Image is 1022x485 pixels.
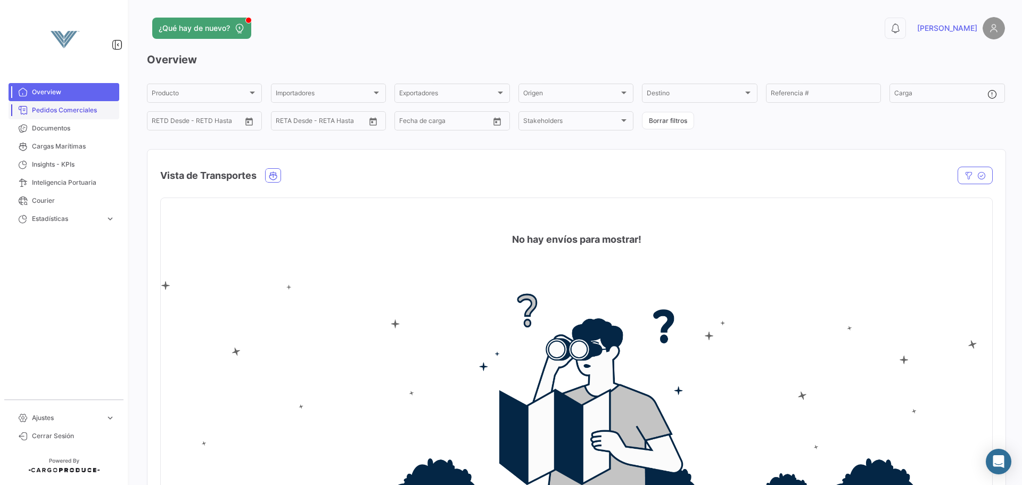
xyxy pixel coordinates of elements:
span: Importadores [276,91,372,98]
a: Courier [9,192,119,210]
h3: Overview [147,52,1005,67]
span: Exportadores [399,91,495,98]
input: Hasta [426,119,468,126]
span: expand_more [105,214,115,224]
span: Insights - KPIs [32,160,115,169]
span: Overview [32,87,115,97]
span: Pedidos Comerciales [32,105,115,115]
button: Ocean [266,169,281,182]
span: Stakeholders [523,119,619,126]
a: Insights - KPIs [9,155,119,174]
span: expand_more [105,413,115,423]
a: Documentos [9,119,119,137]
span: Producto [152,91,248,98]
a: Pedidos Comerciales [9,101,119,119]
input: Hasta [302,119,345,126]
button: Open calendar [365,113,381,129]
a: Cargas Marítimas [9,137,119,155]
input: Desde [152,119,171,126]
span: Origen [523,91,619,98]
span: ¿Qué hay de nuevo? [159,23,230,34]
span: Documentos [32,124,115,133]
input: Desde [399,119,418,126]
span: Inteligencia Portuaria [32,178,115,187]
a: Overview [9,83,119,101]
button: Borrar filtros [642,112,694,129]
span: [PERSON_NAME] [917,23,977,34]
span: Ajustes [32,413,101,423]
a: Inteligencia Portuaria [9,174,119,192]
span: Cargas Marítimas [32,142,115,151]
img: placeholder-user.png [983,17,1005,39]
button: Open calendar [241,113,257,129]
input: Hasta [178,119,221,126]
button: ¿Qué hay de nuevo? [152,18,251,39]
span: Estadísticas [32,214,101,224]
input: Desde [276,119,295,126]
h4: No hay envíos para mostrar! [512,232,641,247]
span: Cerrar Sesión [32,431,115,441]
span: Destino [647,91,743,98]
h4: Vista de Transportes [160,168,257,183]
button: Open calendar [489,113,505,129]
img: vanguard-logo.png [37,13,90,66]
div: Abrir Intercom Messenger [986,449,1011,474]
span: Courier [32,196,115,205]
